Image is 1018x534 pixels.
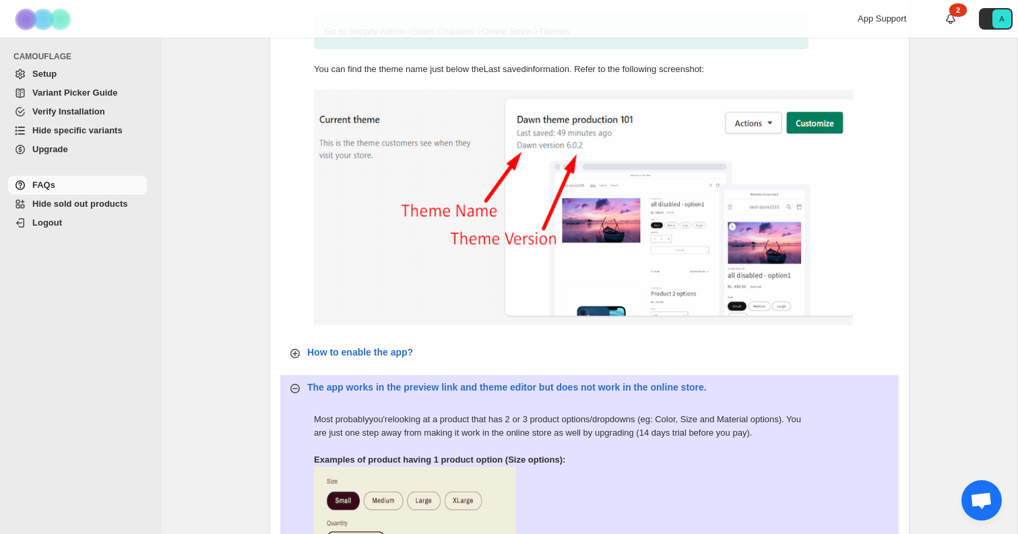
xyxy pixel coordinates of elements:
span: CAMOUFLAGE [13,51,152,62]
span: Hide sold out products [32,199,128,209]
a: Open chat [961,480,1002,521]
p: Most probably you're looking at a product that has 2 or 3 product options/dropdowns (eg: Color, S... [314,413,808,440]
span: Upgrade [32,144,68,154]
a: Hide sold out products [8,195,147,213]
span: Logout [32,218,62,228]
strong: Examples of product having 1 product option (Size options): [314,455,565,465]
span: Verify Installation [32,106,105,116]
a: Variant Picker Guide [8,84,147,102]
a: Verify Installation [8,102,147,121]
a: Logout [8,213,147,232]
a: Setup [8,65,147,84]
div: 2 [949,3,967,17]
span: Variant Picker Guide [32,88,117,98]
span: Avatar with initials A [992,9,1011,28]
a: 2 [944,12,957,26]
a: Upgrade [8,140,147,159]
span: Setup [32,69,57,79]
a: FAQs [8,176,147,195]
p: You can find the theme name just below the Last saved information. Refer to the following screens... [314,63,808,76]
span: Hide specific variants [32,125,123,135]
a: Hide specific variants [8,121,147,140]
button: How to enable the app? [280,340,899,364]
span: App Support [858,13,906,24]
button: Avatar with initials A [979,8,1013,30]
img: find-theme-name [314,90,853,325]
text: A [999,15,1005,23]
button: The app works in the preview link and theme editor but does not work in the online store. [280,375,899,399]
p: The app works in the preview link and theme editor but does not work in the online store. [307,380,707,394]
span: FAQs [32,180,55,190]
img: Camouflage [11,1,78,38]
p: How to enable the app? [307,345,413,359]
